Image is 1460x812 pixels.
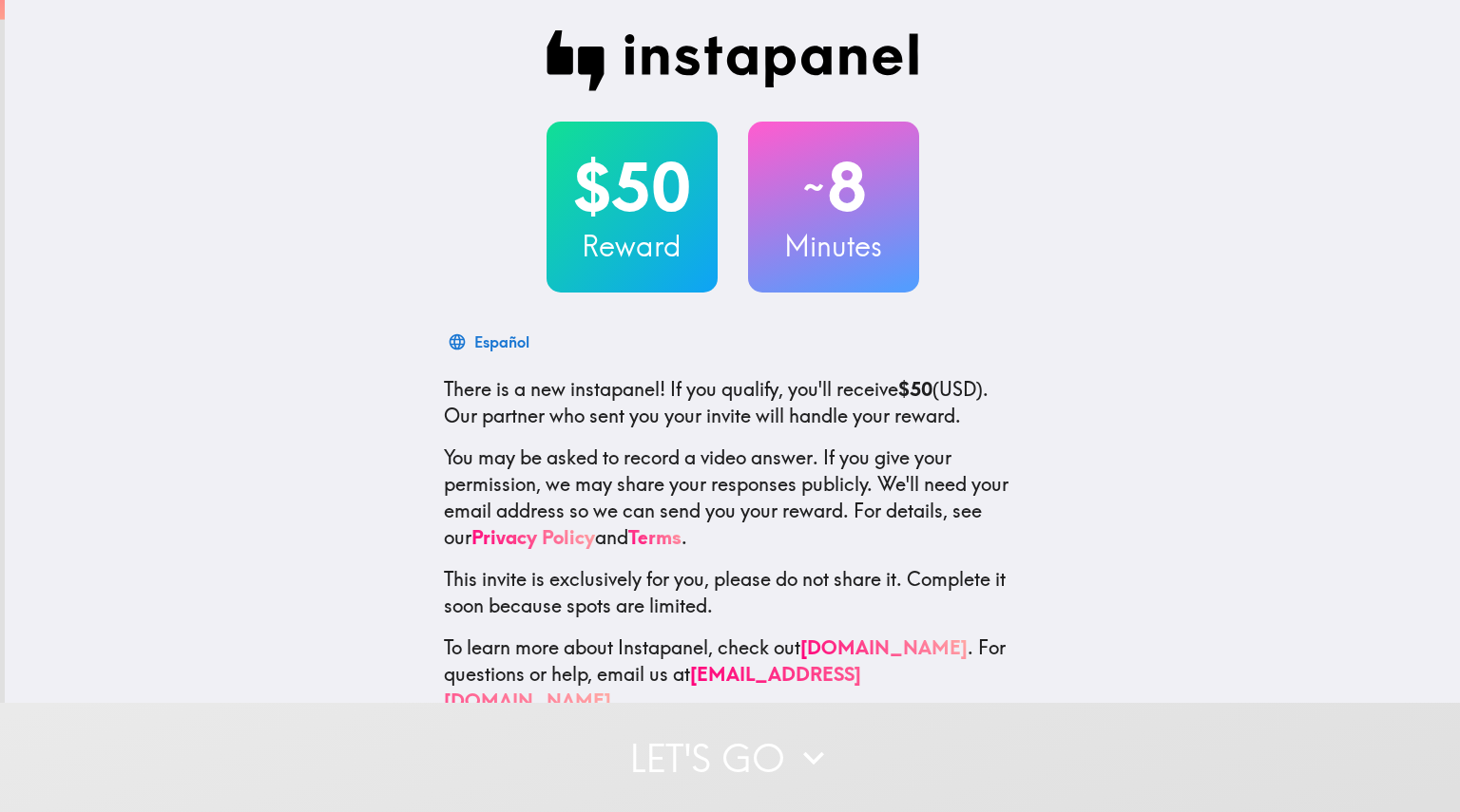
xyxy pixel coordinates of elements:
div: Español [474,329,529,355]
img: Instapanel [547,30,919,91]
p: This invite is exclusively for you, please do not share it. Complete it soon because spots are li... [444,566,1022,619]
a: [DOMAIN_NAME] [800,635,968,659]
span: ~ [800,159,827,216]
a: Terms [628,525,682,549]
h3: Reward [547,226,718,266]
p: If you qualify, you'll receive (USD) . Our partner who sent you your invite will handle your reward. [444,376,1022,429]
p: You may be asked to record a video answer. If you give your permission, we may share your respons... [444,444,1022,551]
span: There is a new instapanel! [444,377,665,401]
h2: 8 [748,148,919,226]
button: Español [444,323,537,361]
p: To learn more about Instapanel, check out . For questions or help, email us at . [444,634,1022,714]
h3: Minutes [748,226,919,266]
b: $50 [898,377,932,401]
h2: $50 [547,148,718,226]
a: Privacy Policy [471,525,595,549]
